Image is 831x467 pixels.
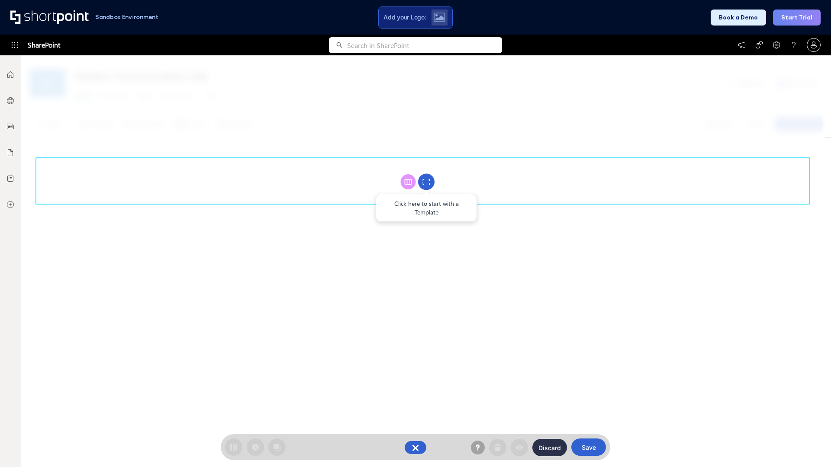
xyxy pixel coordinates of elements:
[383,13,426,21] span: Add your Logo:
[434,13,445,22] img: Upload logo
[95,15,158,19] h1: Sandbox Environment
[773,10,821,26] button: Start Trial
[711,10,766,26] button: Book a Demo
[571,438,606,456] button: Save
[347,37,502,53] input: Search in SharePoint
[532,439,567,456] button: Discard
[28,35,60,55] span: SharePoint
[788,425,831,467] iframe: Chat Widget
